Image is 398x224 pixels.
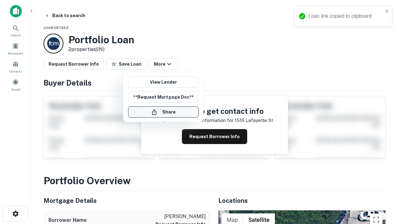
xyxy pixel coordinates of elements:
[128,91,199,103] button: **Request Mortgage Doc**
[385,9,389,15] button: close
[128,77,199,88] a: View Lender
[128,106,199,118] button: Share
[367,174,398,204] iframe: Chat Widget
[308,12,383,20] div: Loan link copied to clipboard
